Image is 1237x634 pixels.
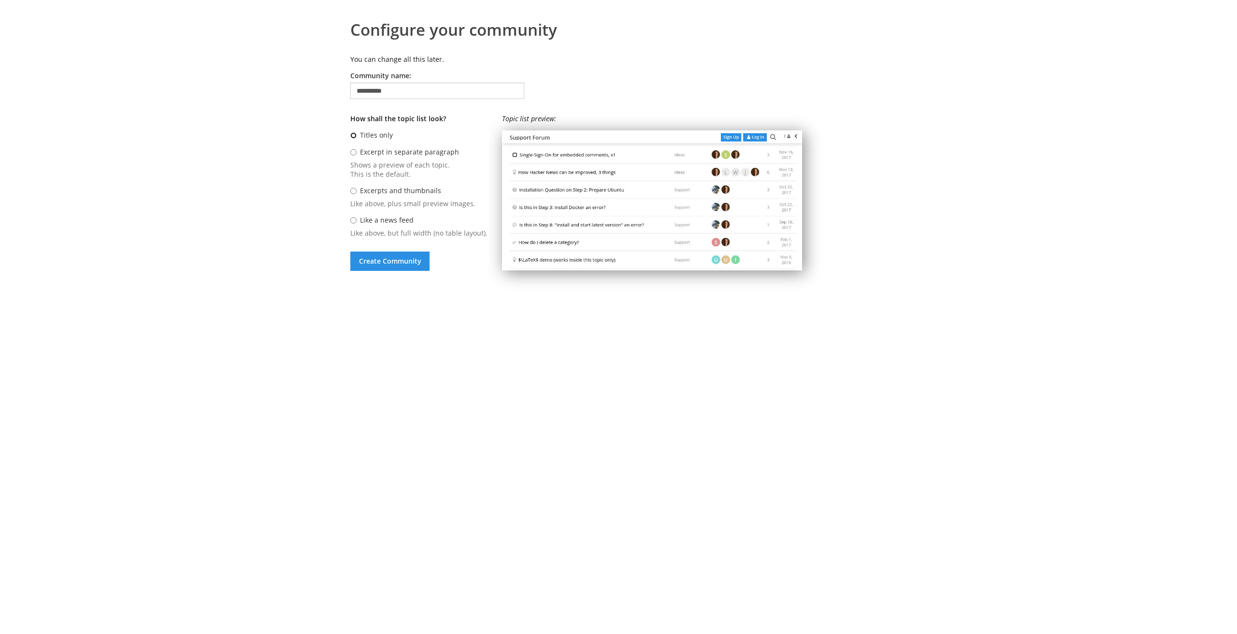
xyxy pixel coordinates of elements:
label: Excerpts and thumbnails [360,186,441,195]
label: Like a news feed [360,215,414,225]
button: Create Community [350,252,430,271]
b: How shall the topic list look? [350,114,446,123]
label: Titles only [360,130,393,140]
span: Like above, but full width (no table layout). [350,228,488,238]
label: Community name: [350,71,411,80]
input: Titles only [350,132,357,139]
i: Topic list preview: [502,114,556,123]
label: Excerpt in separate paragraph [360,147,459,156]
input: Excerpt in separate paragraph [350,149,357,155]
input: Excerpts and thumbnails [350,188,357,194]
span: Shows a preview of each topic. This is the default. [350,160,488,179]
input: Like a news feed [350,217,357,224]
img: topic-list-titles-only.jpg [502,130,802,270]
span: Like above, plus small preview images. [350,199,488,208]
h1: Configure your community [350,14,892,38]
p: You can change all this later. [350,55,892,64]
